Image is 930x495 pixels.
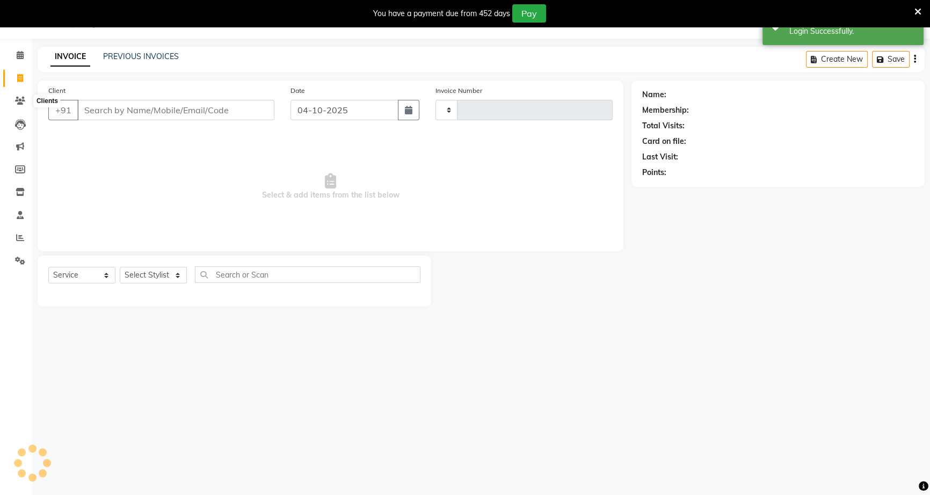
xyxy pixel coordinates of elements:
div: Total Visits: [642,120,685,132]
div: Card on file: [642,136,686,147]
a: PREVIOUS INVOICES [103,52,179,61]
div: Login Successfully. [789,26,916,37]
input: Search or Scan [195,266,420,283]
button: Create New [806,51,868,68]
button: Pay [512,4,546,23]
div: Clients [34,94,61,107]
input: Search by Name/Mobile/Email/Code [77,100,274,120]
button: +91 [48,100,78,120]
div: Name: [642,89,666,100]
div: You have a payment due from 452 days [373,8,510,19]
div: Membership: [642,105,689,116]
label: Client [48,86,66,96]
div: Last Visit: [642,151,678,163]
span: Select & add items from the list below [48,133,613,241]
button: Save [872,51,910,68]
a: INVOICE [50,47,90,67]
label: Date [290,86,305,96]
div: Points: [642,167,666,178]
label: Invoice Number [435,86,482,96]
